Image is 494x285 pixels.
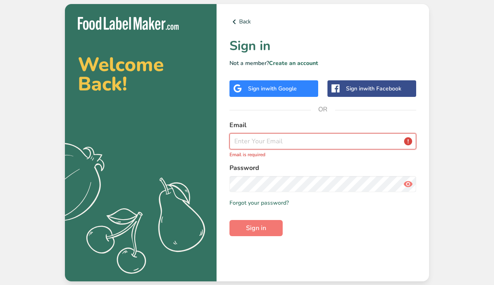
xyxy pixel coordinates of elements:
[78,17,179,30] img: Food Label Maker
[311,97,335,122] span: OR
[229,120,416,130] label: Email
[229,199,289,207] a: Forgot your password?
[229,36,416,56] h1: Sign in
[246,223,266,233] span: Sign in
[229,133,416,149] input: Enter Your Email
[229,151,416,158] p: Email is required
[346,84,401,93] div: Sign in
[229,163,416,173] label: Password
[229,59,416,67] p: Not a member?
[229,17,416,27] a: Back
[265,85,297,92] span: with Google
[363,85,401,92] span: with Facebook
[248,84,297,93] div: Sign in
[229,220,283,236] button: Sign in
[78,55,204,94] h2: Welcome Back!
[269,59,318,67] a: Create an account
